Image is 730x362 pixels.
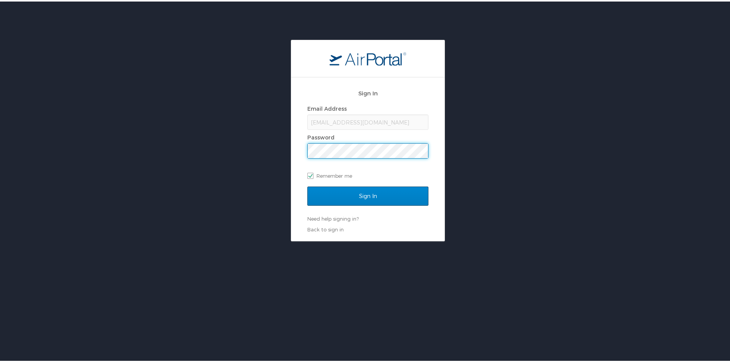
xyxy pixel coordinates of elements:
a: Need help signing in? [307,214,359,220]
label: Remember me [307,169,428,180]
img: logo [330,50,406,64]
label: Password [307,133,335,139]
a: Back to sign in [307,225,344,231]
label: Email Address [307,104,347,110]
input: Sign In [307,185,428,204]
h2: Sign In [307,87,428,96]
